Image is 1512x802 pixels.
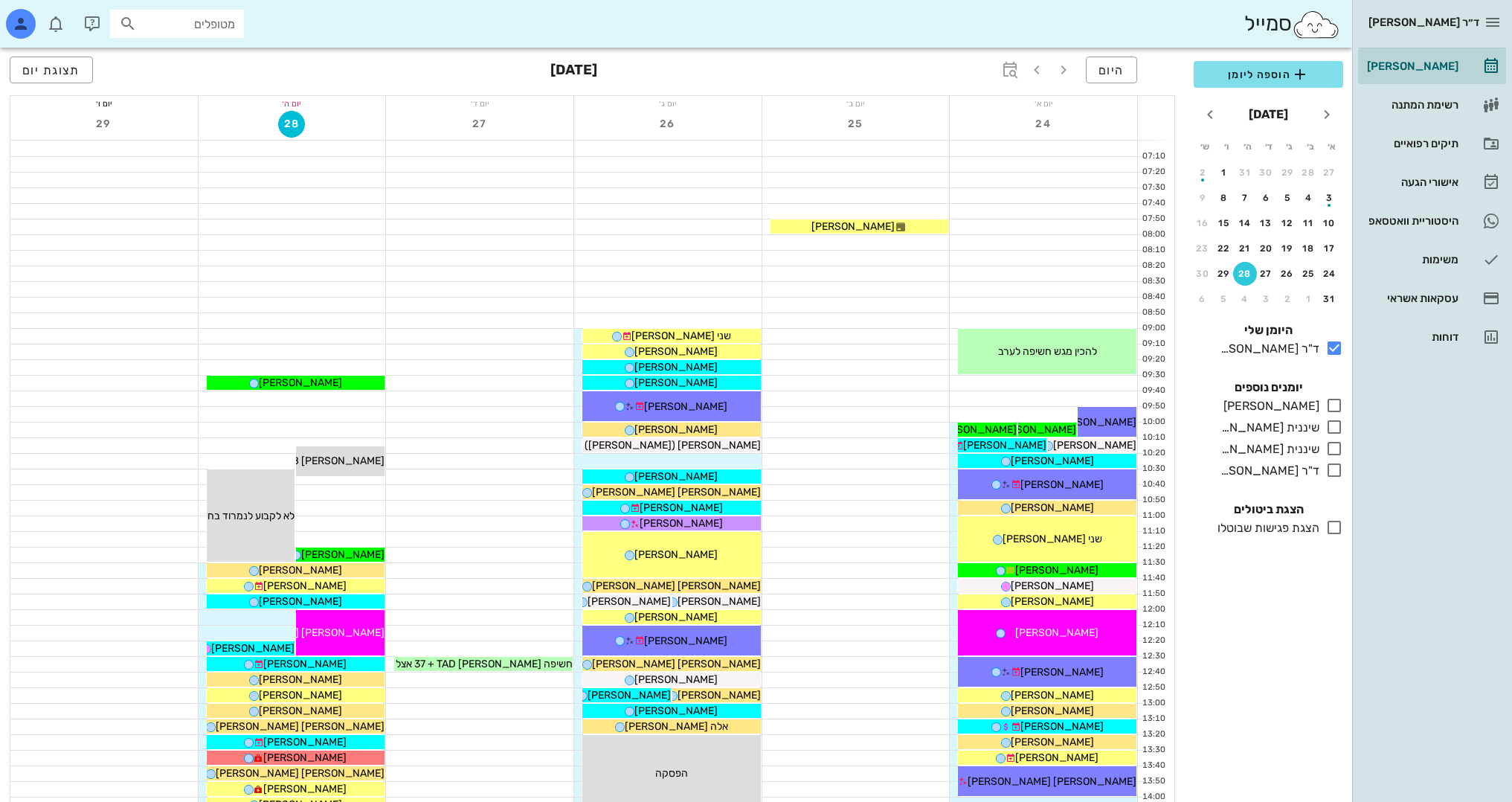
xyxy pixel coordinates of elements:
div: 24 [1318,269,1342,279]
div: 08:50 [1138,307,1168,319]
div: 13:30 [1138,744,1168,757]
span: [PERSON_NAME] [263,658,347,670]
div: 29 [1275,167,1299,178]
button: 7 [1233,186,1257,210]
span: [PERSON_NAME] [993,423,1076,436]
span: [PERSON_NAME] [263,751,347,764]
span: 26 [654,118,681,130]
span: להכין מגש חשיפה לערב [998,345,1097,358]
span: היום [1098,63,1125,77]
th: ג׳ [1280,134,1299,159]
div: 13:20 [1138,728,1168,741]
span: [PERSON_NAME] [678,595,761,608]
div: יום א׳ [950,96,1137,111]
div: 13:00 [1138,697,1168,710]
div: 21 [1233,243,1257,254]
div: יום ג׳ [574,96,762,111]
div: 23 [1191,243,1215,254]
span: [PERSON_NAME] [PERSON_NAME] [592,486,761,498]
div: 8 [1212,193,1236,203]
button: 3 [1318,186,1342,210]
span: [PERSON_NAME] [259,376,342,389]
span: [PERSON_NAME] [644,400,727,413]
div: 09:40 [1138,385,1168,397]
div: 12:10 [1138,619,1168,632]
div: 13:10 [1138,713,1168,725]
div: 12:50 [1138,681,1168,694]
div: 6 [1255,193,1278,203]
span: [PERSON_NAME] [1020,720,1104,733]
button: 27 [1318,161,1342,185]
button: הוספה ליומן [1194,61,1343,88]
span: [PERSON_NAME] [211,642,295,655]
div: 10:10 [1138,432,1168,444]
div: הצגת פגישות שבוטלו [1212,519,1319,537]
div: 14 [1233,218,1257,228]
div: 4 [1233,294,1257,304]
div: 11:30 [1138,556,1168,569]
div: שיננית [PERSON_NAME] [1215,419,1319,437]
button: היום [1086,57,1137,83]
span: [PERSON_NAME] [PERSON_NAME] [592,658,761,670]
button: 24 [1030,111,1057,138]
div: 22 [1212,243,1236,254]
a: תיקים רפואיים [1358,126,1506,161]
div: 20 [1255,243,1278,254]
div: 10:20 [1138,447,1168,460]
a: דוחות [1358,319,1506,355]
span: [PERSON_NAME] [1015,626,1098,639]
button: 26 [1275,262,1299,286]
span: הפסקה [655,767,688,780]
span: 24 [1030,118,1057,130]
button: 5 [1212,287,1236,311]
button: 28 [278,111,305,138]
span: [PERSON_NAME] [1015,564,1098,577]
div: 08:20 [1138,260,1168,272]
div: 12:30 [1138,650,1168,663]
span: [PERSON_NAME] [1020,478,1104,491]
button: חודש הבא [1197,101,1223,128]
span: [PERSON_NAME] [PERSON_NAME] [968,775,1136,788]
span: שני [PERSON_NAME] [1003,533,1102,545]
div: 08:30 [1138,275,1168,288]
span: [PERSON_NAME] [1011,705,1094,717]
span: [PERSON_NAME] [640,517,723,530]
button: 26 [654,111,681,138]
span: [PERSON_NAME] [301,548,385,561]
button: 15 [1212,211,1236,235]
div: היסטוריית וואטסאפ [1364,215,1458,227]
span: אלה [PERSON_NAME] [625,720,728,733]
span: 27 [466,118,493,130]
div: 11 [1297,218,1321,228]
h4: יומנים נוספים [1194,379,1343,397]
span: [PERSON_NAME] [PERSON_NAME] [216,720,385,733]
span: [PERSON_NAME] [634,423,718,436]
span: [PERSON_NAME] [PERSON_NAME] [216,767,385,780]
a: אישורי הגעה [1358,164,1506,200]
span: [PERSON_NAME] [263,783,347,795]
button: 2 [1275,287,1299,311]
div: 09:30 [1138,369,1168,382]
div: 07:30 [1138,182,1168,194]
span: [PERSON_NAME] [1020,666,1104,679]
div: משימות [1364,254,1458,266]
div: 18 [1297,243,1321,254]
button: 28 [1297,161,1321,185]
div: יום ב׳ [762,96,950,111]
span: [PERSON_NAME] [634,376,718,389]
button: 27 [1255,262,1278,286]
div: עסקאות אשראי [1364,292,1458,304]
div: 5 [1275,193,1299,203]
div: 28 [1297,167,1321,178]
div: 08:40 [1138,291,1168,304]
span: [PERSON_NAME] [634,470,718,483]
button: 24 [1318,262,1342,286]
div: 12:00 [1138,603,1168,616]
th: ו׳ [1216,134,1235,159]
button: 1 [1212,161,1236,185]
div: 2 [1191,167,1215,178]
span: 25 [842,118,869,130]
span: [PERSON_NAME] [678,689,761,702]
span: [PERSON_NAME] [634,705,718,717]
div: 10:50 [1138,494,1168,507]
